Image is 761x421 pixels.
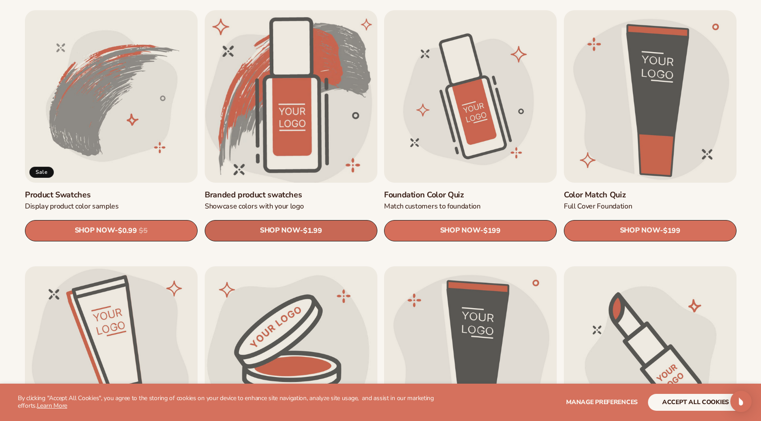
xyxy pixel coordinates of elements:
[118,227,137,235] span: $0.99
[303,227,322,235] span: $1.99
[25,220,198,241] a: SHOP NOW- $0.99 $5
[730,391,752,412] div: Open Intercom Messenger
[75,226,115,235] span: SHOP NOW
[139,227,147,235] s: $5
[619,226,660,235] span: SHOP NOW
[566,394,638,411] button: Manage preferences
[37,401,67,410] a: Learn More
[205,189,377,200] a: Branded product swatches
[566,398,638,406] span: Manage preferences
[564,220,737,241] a: SHOP NOW- $199
[25,189,198,200] a: Product Swatches
[384,189,557,200] a: Foundation Color Quiz
[663,227,680,235] span: $199
[648,394,743,411] button: accept all cookies
[564,189,737,200] a: Color Match Quiz
[18,395,449,410] p: By clicking "Accept All Cookies", you agree to the storing of cookies on your device to enhance s...
[483,227,501,235] span: $199
[259,226,300,235] span: SHOP NOW
[440,226,480,235] span: SHOP NOW
[384,220,557,241] a: SHOP NOW- $199
[205,220,377,241] a: SHOP NOW- $1.99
